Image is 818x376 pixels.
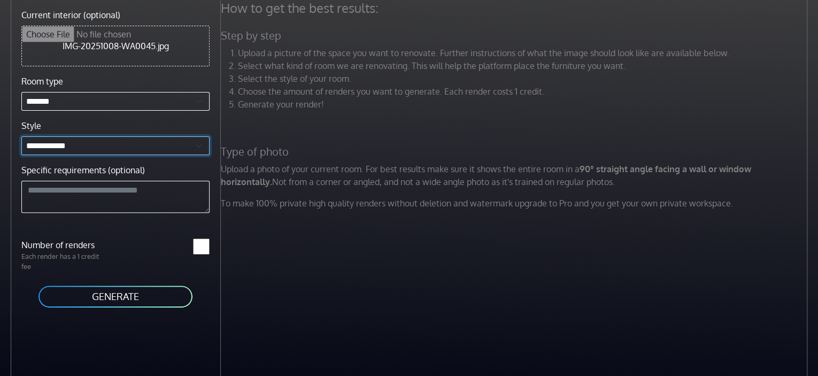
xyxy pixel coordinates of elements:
[21,164,145,177] label: Specific requirements (optional)
[15,251,115,272] p: Each render has a 1 credit fee
[21,75,63,88] label: Room type
[238,47,810,59] li: Upload a picture of the space you want to renovate. Further instructions of what the image should...
[21,9,120,21] label: Current interior (optional)
[214,145,816,158] h5: Type of photo
[214,29,816,42] h5: Step by step
[238,85,810,98] li: Choose the amount of renders you want to generate. Each render costs 1 credit.
[238,72,810,85] li: Select the style of your room.
[214,163,816,188] p: Upload a photo of your current room. For best results make sure it shows the entire room in a Not...
[238,59,810,72] li: Select what kind of room we are renovating. This will help the platform place the furniture you w...
[214,197,816,210] p: To make 100% private high quality renders without deletion and watermark upgrade to Pro and you g...
[238,98,810,111] li: Generate your render!
[37,285,194,309] button: GENERATE
[15,239,115,251] label: Number of renders
[21,119,41,132] label: Style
